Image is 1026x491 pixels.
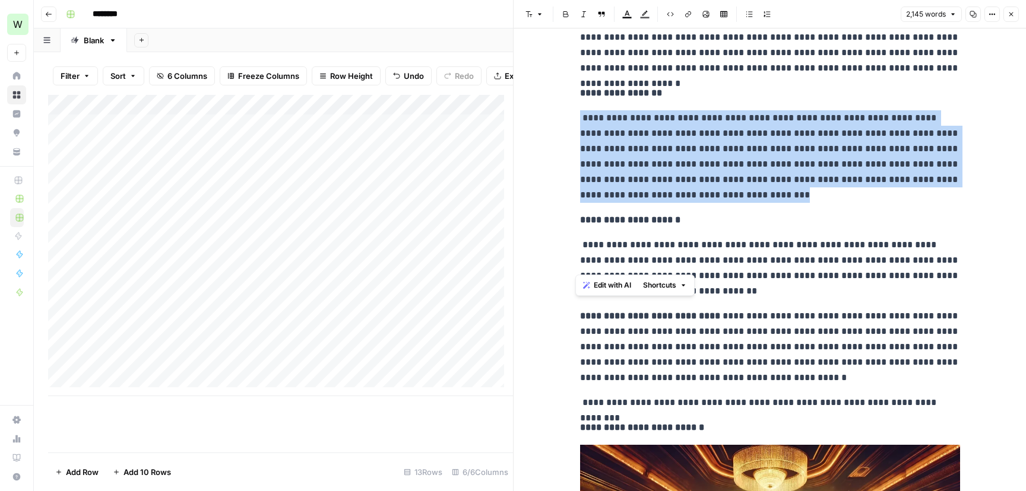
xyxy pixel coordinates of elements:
span: Undo [404,70,424,82]
div: 6/6 Columns [447,463,513,482]
span: Shortcuts [643,280,676,291]
button: Row Height [312,66,381,85]
a: Learning Hub [7,448,26,467]
button: Add 10 Rows [106,463,178,482]
a: Your Data [7,142,26,161]
a: Blank [61,28,127,52]
span: Edit with AI [594,280,631,291]
a: Browse [7,85,26,104]
span: Add Row [66,466,99,478]
div: Blank [84,34,104,46]
button: Filter [53,66,98,85]
button: Undo [385,66,432,85]
a: Opportunities [7,123,26,142]
a: Settings [7,410,26,429]
button: Add Row [48,463,106,482]
a: Home [7,66,26,85]
a: Usage [7,429,26,448]
div: 13 Rows [399,463,447,482]
span: 6 Columns [167,70,207,82]
span: Freeze Columns [238,70,299,82]
span: Add 10 Rows [123,466,171,478]
span: W [13,17,23,31]
button: Sort [103,66,144,85]
button: 2,145 words [901,7,962,22]
button: Freeze Columns [220,66,307,85]
button: Edit with AI [578,278,636,293]
span: Sort [110,70,126,82]
a: Insights [7,104,26,123]
button: Redo [436,66,482,85]
span: Filter [61,70,80,82]
button: Shortcuts [638,278,692,293]
button: 6 Columns [149,66,215,85]
button: Workspace: Workspace1 [7,9,26,39]
span: 2,145 words [906,9,946,20]
span: Row Height [330,70,373,82]
button: Help + Support [7,467,26,486]
span: Redo [455,70,474,82]
span: Export CSV [505,70,547,82]
button: Export CSV [486,66,555,85]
